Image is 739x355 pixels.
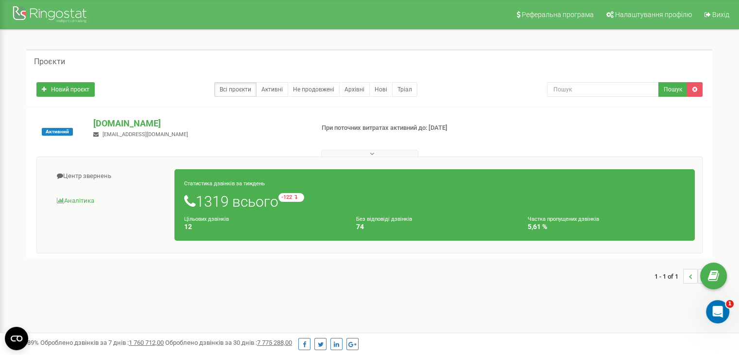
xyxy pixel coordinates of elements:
[339,82,370,97] a: Архівні
[184,193,685,210] h1: 1319 всього
[44,164,175,188] a: Центр звернень
[528,223,685,231] h4: 5,61 %
[184,223,342,231] h4: 12
[654,259,712,293] nav: ...
[658,82,687,97] button: Пошук
[706,300,729,323] iframe: Intercom live chat
[726,300,734,308] span: 1
[184,216,229,222] small: Цільових дзвінків
[165,339,292,346] span: Оброблено дзвінків за 30 днів :
[547,82,659,97] input: Пошук
[93,117,306,130] p: [DOMAIN_NAME]
[356,216,412,222] small: Без відповіді дзвінків
[278,193,304,202] small: -122
[44,189,175,213] a: Аналiтика
[129,339,164,346] u: 1 760 712,00
[34,57,65,66] h5: Проєкти
[42,128,73,136] span: Активний
[36,82,95,97] a: Новий проєкт
[256,82,288,97] a: Активні
[615,11,692,18] span: Налаштування профілю
[322,124,477,133] p: При поточних витратах активний до: [DATE]
[356,223,514,231] h4: 74
[392,82,417,97] a: Тріал
[288,82,340,97] a: Не продовжені
[528,216,599,222] small: Частка пропущених дзвінків
[369,82,393,97] a: Нові
[103,131,188,138] span: [EMAIL_ADDRESS][DOMAIN_NAME]
[654,269,683,284] span: 1 - 1 of 1
[257,339,292,346] u: 7 775 288,00
[214,82,257,97] a: Всі проєкти
[522,11,594,18] span: Реферальна програма
[5,327,28,350] button: Open CMP widget
[184,180,265,187] small: Статистика дзвінків за тиждень
[40,339,164,346] span: Оброблено дзвінків за 7 днів :
[712,11,729,18] span: Вихід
